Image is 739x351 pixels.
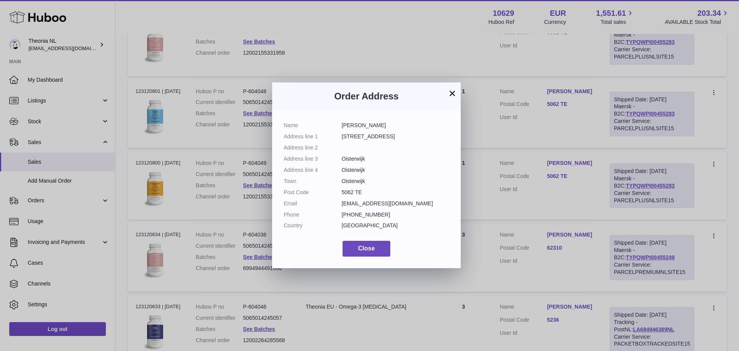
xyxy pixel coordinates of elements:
dt: Email [284,200,342,207]
dd: 5062 TE [342,189,450,196]
dt: Post Code [284,189,342,196]
dd: [GEOGRAPHIC_DATA] [342,222,450,229]
dd: [PERSON_NAME] [342,122,450,129]
dd: Oisterwijk [342,155,450,163]
dt: Phone [284,211,342,218]
dt: Address line 1 [284,133,342,140]
dd: Oisterwijk [342,166,450,174]
button: Close [343,241,390,257]
dd: [EMAIL_ADDRESS][DOMAIN_NAME] [342,200,450,207]
button: × [448,89,457,98]
dd: Oisterwijk [342,178,450,185]
dt: Country [284,222,342,229]
span: Close [358,245,375,252]
dt: Town [284,178,342,185]
dd: [PHONE_NUMBER] [342,211,450,218]
dt: Address line 2 [284,144,342,151]
dt: Address line 4 [284,166,342,174]
dt: Name [284,122,342,129]
dt: Address line 3 [284,155,342,163]
dd: [STREET_ADDRESS] [342,133,450,140]
h3: Order Address [284,90,449,102]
